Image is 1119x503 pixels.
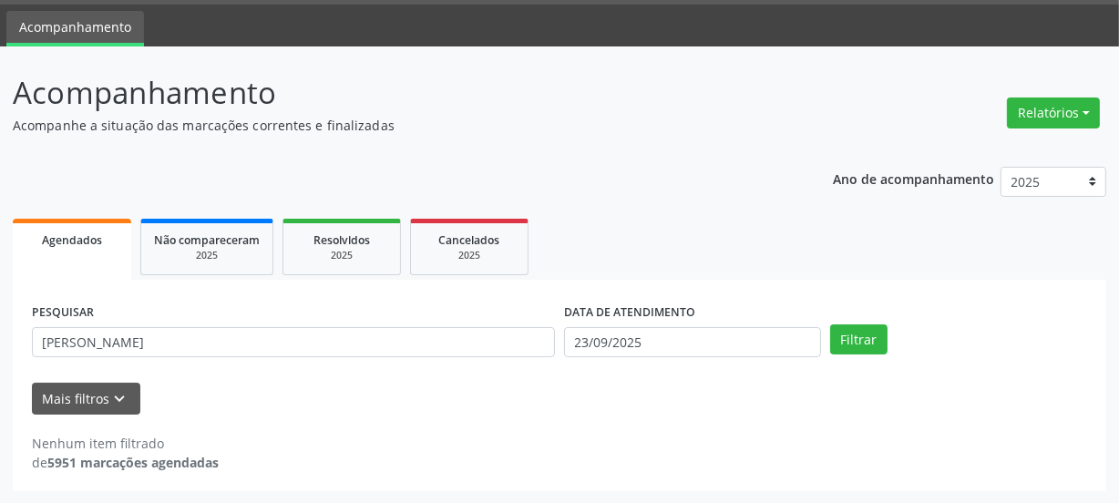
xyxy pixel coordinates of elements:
div: 2025 [154,249,260,262]
a: Acompanhamento [6,11,144,46]
div: Nenhum item filtrado [32,434,219,453]
strong: 5951 marcações agendadas [47,454,219,471]
input: Selecione um intervalo [564,327,821,358]
label: DATA DE ATENDIMENTO [564,299,695,327]
p: Ano de acompanhamento [833,167,994,190]
p: Acompanhamento [13,70,778,116]
div: 2025 [296,249,387,262]
button: Relatórios [1007,98,1100,128]
div: de [32,453,219,472]
span: Agendados [42,232,102,248]
input: Nome, CNS [32,327,555,358]
i: keyboard_arrow_down [110,389,130,409]
button: Filtrar [830,324,888,355]
label: PESQUISAR [32,299,94,327]
p: Acompanhe a situação das marcações correntes e finalizadas [13,116,778,135]
button: Mais filtroskeyboard_arrow_down [32,383,140,415]
span: Não compareceram [154,232,260,248]
span: Cancelados [439,232,500,248]
div: 2025 [424,249,515,262]
span: Resolvidos [313,232,370,248]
